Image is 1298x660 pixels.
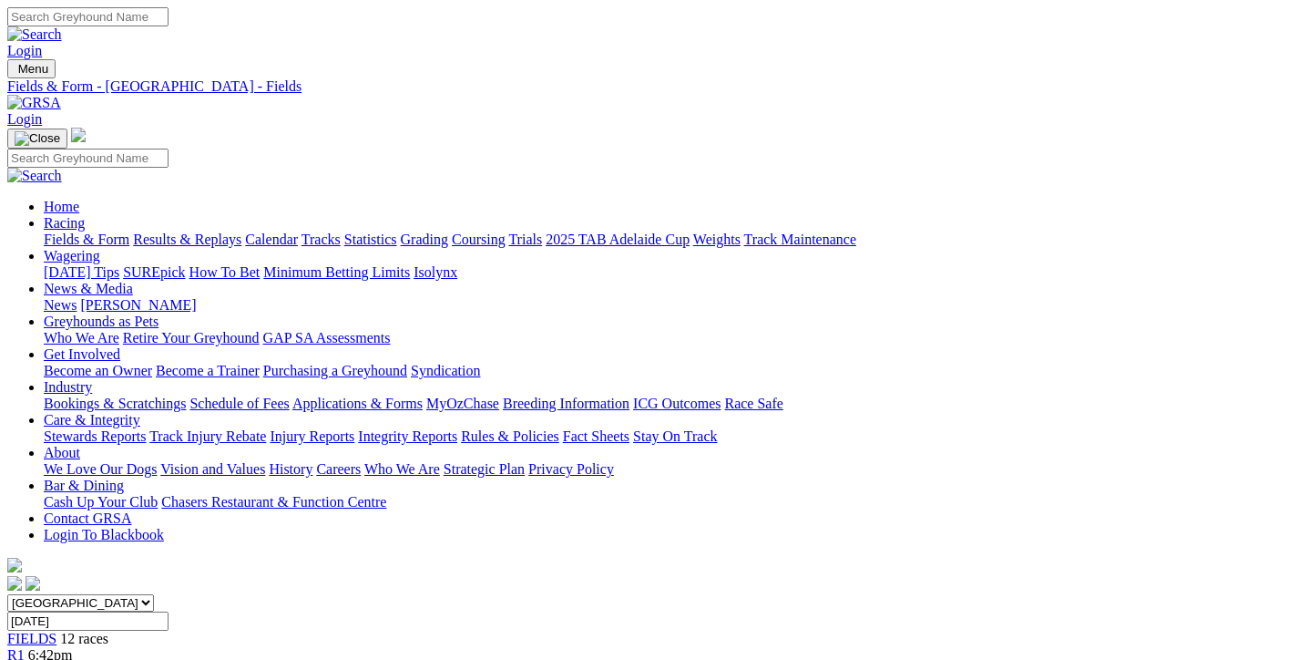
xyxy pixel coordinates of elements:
[60,631,108,646] span: 12 races
[44,215,85,231] a: Racing
[263,363,407,378] a: Purchasing a Greyhound
[44,494,1291,510] div: Bar & Dining
[245,232,298,247] a: Calendar
[44,199,79,214] a: Home
[44,297,77,313] a: News
[44,379,92,395] a: Industry
[7,59,56,78] button: Toggle navigation
[44,330,119,345] a: Who We Are
[508,232,542,247] a: Trials
[263,264,410,280] a: Minimum Betting Limits
[563,428,629,444] a: Fact Sheets
[156,363,260,378] a: Become a Trainer
[693,232,741,247] a: Weights
[44,297,1291,314] div: News & Media
[133,232,241,247] a: Results & Replays
[414,264,457,280] a: Isolynx
[7,129,67,149] button: Toggle navigation
[270,428,354,444] a: Injury Reports
[123,330,260,345] a: Retire Your Greyhound
[302,232,341,247] a: Tracks
[44,248,100,263] a: Wagering
[44,428,1291,445] div: Care & Integrity
[44,281,133,296] a: News & Media
[546,232,690,247] a: 2025 TAB Adelaide Cup
[44,264,1291,281] div: Wagering
[633,396,721,411] a: ICG Outcomes
[7,149,169,168] input: Search
[7,26,62,43] img: Search
[44,232,1291,248] div: Racing
[44,346,120,362] a: Get Involved
[44,232,129,247] a: Fields & Form
[44,461,157,477] a: We Love Our Dogs
[461,428,559,444] a: Rules & Policies
[26,576,40,591] img: twitter.svg
[292,396,423,411] a: Applications & Forms
[189,396,289,411] a: Schedule of Fees
[7,168,62,184] img: Search
[44,494,158,510] a: Cash Up Your Club
[316,461,361,477] a: Careers
[160,461,265,477] a: Vision and Values
[44,396,1291,412] div: Industry
[7,558,22,572] img: logo-grsa-white.png
[344,232,397,247] a: Statistics
[452,232,506,247] a: Coursing
[71,128,86,142] img: logo-grsa-white.png
[44,428,146,444] a: Stewards Reports
[44,396,186,411] a: Bookings & Scratchings
[263,330,391,345] a: GAP SA Assessments
[7,631,56,646] a: FIELDS
[7,576,22,591] img: facebook.svg
[364,461,440,477] a: Who We Are
[80,297,196,313] a: [PERSON_NAME]
[123,264,185,280] a: SUREpick
[15,131,60,146] img: Close
[7,7,169,26] input: Search
[44,445,80,460] a: About
[44,314,158,329] a: Greyhounds as Pets
[7,43,42,58] a: Login
[7,95,61,111] img: GRSA
[44,330,1291,346] div: Greyhounds as Pets
[426,396,499,411] a: MyOzChase
[7,111,42,127] a: Login
[44,363,1291,379] div: Get Involved
[18,62,48,76] span: Menu
[44,510,131,526] a: Contact GRSA
[44,527,164,542] a: Login To Blackbook
[269,461,312,477] a: History
[44,461,1291,478] div: About
[503,396,629,411] a: Breeding Information
[744,232,856,247] a: Track Maintenance
[724,396,782,411] a: Race Safe
[633,428,717,444] a: Stay On Track
[189,264,261,280] a: How To Bet
[44,412,140,428] a: Care & Integrity
[44,478,124,493] a: Bar & Dining
[7,612,169,631] input: Select date
[528,461,614,477] a: Privacy Policy
[401,232,448,247] a: Grading
[44,363,152,378] a: Become an Owner
[358,428,457,444] a: Integrity Reports
[411,363,480,378] a: Syndication
[7,78,1291,95] a: Fields & Form - [GEOGRAPHIC_DATA] - Fields
[161,494,386,510] a: Chasers Restaurant & Function Centre
[44,264,119,280] a: [DATE] Tips
[444,461,525,477] a: Strategic Plan
[149,428,266,444] a: Track Injury Rebate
